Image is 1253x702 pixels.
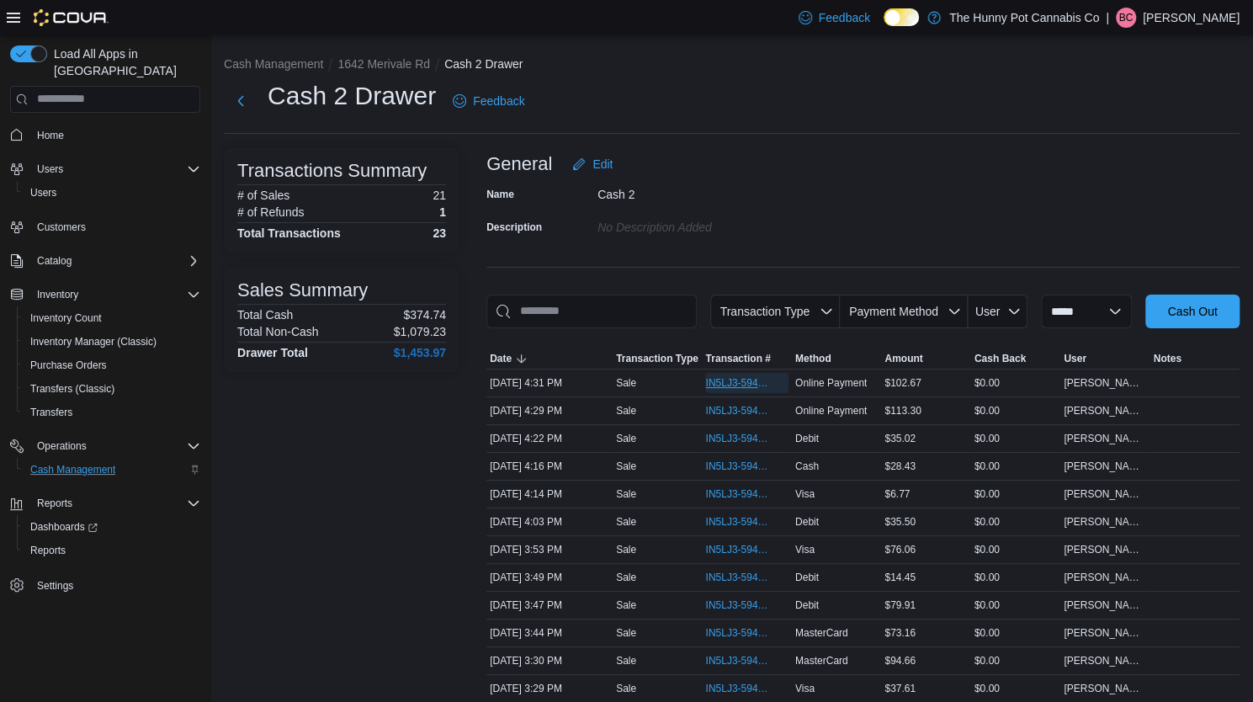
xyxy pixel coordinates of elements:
[17,539,207,562] button: Reports
[592,156,613,173] span: Edit
[884,487,910,501] span: $6.77
[719,305,810,318] span: Transaction Type
[884,598,916,612] span: $79.91
[705,456,788,476] button: IN5LJ3-5948829
[1145,295,1240,328] button: Cash Out
[17,306,207,330] button: Inventory Count
[884,26,884,27] span: Dark Mode
[337,57,430,71] button: 1642 Merivale Rd
[705,484,788,504] button: IN5LJ3-5948815
[3,249,207,273] button: Catalog
[884,352,922,365] span: Amount
[30,216,200,237] span: Customers
[237,325,319,338] h6: Total Non-Cash
[486,373,613,393] div: [DATE] 4:31 PM
[705,432,771,445] span: IN5LJ3-5948883
[486,512,613,532] div: [DATE] 4:03 PM
[3,123,207,147] button: Home
[881,348,970,369] button: Amount
[884,626,916,640] span: $73.16
[705,376,771,390] span: IN5LJ3-5948947
[37,254,72,268] span: Catalog
[795,626,848,640] span: MasterCard
[792,348,881,369] button: Method
[705,678,788,699] button: IN5LJ3-5948472
[24,355,114,375] a: Purchase Orders
[971,512,1060,532] div: $0.00
[971,484,1060,504] div: $0.00
[1116,8,1136,28] div: Brody Chabot
[30,544,66,557] span: Reports
[565,147,619,181] button: Edit
[971,678,1060,699] div: $0.00
[17,181,207,205] button: Users
[30,159,70,179] button: Users
[30,493,79,513] button: Reports
[795,543,815,556] span: Visa
[394,346,446,359] h4: $1,453.97
[446,84,531,118] a: Feedback
[30,125,200,146] span: Home
[819,9,870,26] span: Feedback
[17,515,207,539] a: Dashboards
[971,540,1060,560] div: $0.00
[795,654,848,667] span: MasterCard
[237,346,308,359] h4: Drawer Total
[884,376,921,390] span: $102.67
[30,359,107,372] span: Purchase Orders
[17,330,207,354] button: Inventory Manager (Classic)
[1150,348,1240,369] button: Notes
[795,460,819,473] span: Cash
[795,376,867,390] span: Online Payment
[849,305,938,318] span: Payment Method
[616,376,636,390] p: Sale
[486,651,613,671] div: [DATE] 3:30 PM
[702,348,791,369] button: Transaction #
[795,352,831,365] span: Method
[705,651,788,671] button: IN5LJ3-5948489
[616,654,636,667] p: Sale
[705,567,788,588] button: IN5LJ3-5948637
[237,189,289,202] h6: # of Sales
[3,157,207,181] button: Users
[30,285,85,305] button: Inventory
[705,623,788,643] button: IN5LJ3-5948593
[884,404,921,417] span: $113.30
[30,285,200,305] span: Inventory
[971,373,1060,393] div: $0.00
[444,57,523,71] button: Cash 2 Drawer
[795,598,819,612] span: Debit
[486,188,514,201] label: Name
[705,512,788,532] button: IN5LJ3-5948734
[10,116,200,641] nav: Complex example
[237,161,427,181] h3: Transactions Summary
[433,226,446,240] h4: 23
[705,515,771,529] span: IN5LJ3-5948734
[30,217,93,237] a: Customers
[37,579,73,593] span: Settings
[30,159,200,179] span: Users
[597,181,823,201] div: Cash 2
[971,651,1060,671] div: $0.00
[795,487,815,501] span: Visa
[1064,404,1146,417] span: [PERSON_NAME]
[224,84,258,118] button: Next
[403,308,446,322] p: $374.74
[949,8,1099,28] p: The Hunny Pot Cannabis Co
[30,574,200,595] span: Settings
[24,402,79,423] a: Transfers
[30,436,200,456] span: Operations
[486,678,613,699] div: [DATE] 3:29 PM
[884,432,916,445] span: $35.02
[1064,543,1146,556] span: [PERSON_NAME]
[616,682,636,695] p: Sale
[1064,432,1146,445] span: [PERSON_NAME]
[795,404,867,417] span: Online Payment
[486,295,697,328] input: This is a search bar. As you type, the results lower in the page will automatically filter.
[3,283,207,306] button: Inventory
[237,308,293,322] h6: Total Cash
[705,428,788,449] button: IN5LJ3-5948883
[705,487,771,501] span: IN5LJ3-5948815
[971,456,1060,476] div: $0.00
[486,595,613,615] div: [DATE] 3:47 PM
